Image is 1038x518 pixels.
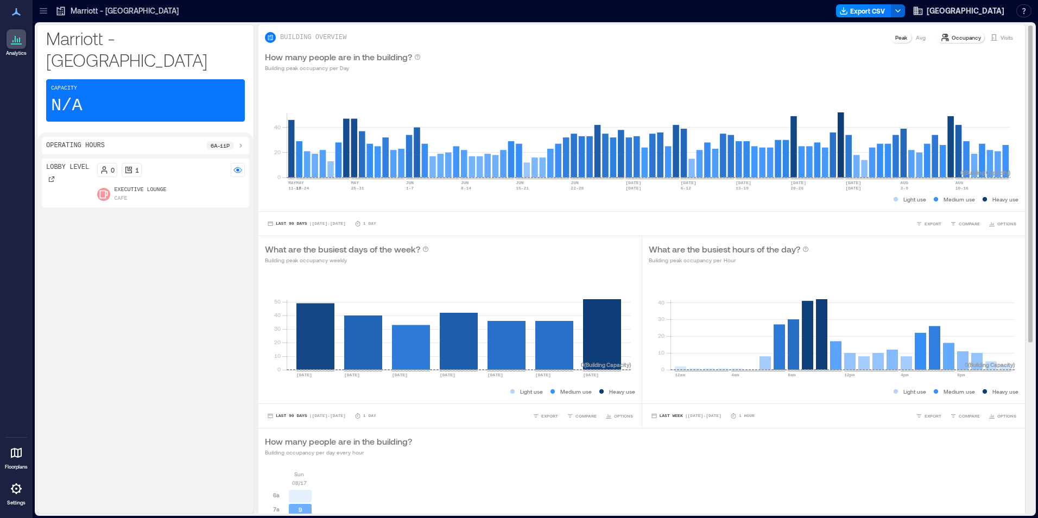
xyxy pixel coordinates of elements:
text: AUG [901,180,909,185]
text: JUN [516,180,524,185]
text: 11-17 [288,186,301,191]
p: Heavy use [609,387,635,396]
p: N/A [51,95,83,117]
span: [GEOGRAPHIC_DATA] [927,5,1004,16]
text: 18-24 [296,186,309,191]
span: COMPARE [575,413,597,419]
p: Building occupancy per day every hour [265,448,412,457]
p: 6a [273,491,280,500]
p: Settings [7,500,26,506]
button: OPTIONS [986,410,1018,421]
text: [DATE] [440,372,455,377]
text: 8pm [957,372,965,377]
p: Lobby Level [46,163,89,172]
p: Medium use [560,387,592,396]
p: 08/17 [292,478,307,487]
p: 6a - 11p [211,141,230,150]
tspan: 10 [657,349,664,356]
text: 22-28 [571,186,584,191]
button: OPTIONS [603,410,635,421]
text: 15-21 [516,186,529,191]
text: [DATE] [344,372,360,377]
text: [DATE] [845,180,861,185]
p: How many people are in the building? [265,50,412,64]
p: 7a [273,505,280,514]
span: OPTIONS [997,220,1016,227]
tspan: 20 [274,339,281,345]
a: Floorplans [2,440,31,473]
text: 9 [299,506,302,513]
tspan: 0 [277,366,281,372]
p: Light use [903,195,926,204]
p: Sun [294,470,304,478]
text: JUN [406,180,414,185]
p: Capacity [51,84,77,93]
a: Settings [3,476,29,509]
p: Executive Lounge [115,186,167,194]
text: [DATE] [296,372,312,377]
span: COMPARE [959,413,980,419]
p: 1 Day [363,413,376,419]
text: 4am [731,372,739,377]
p: What are the busiest hours of the day? [649,243,800,256]
text: [DATE] [790,180,806,185]
tspan: 40 [274,124,281,130]
text: 4pm [901,372,909,377]
p: 1 Day [363,220,376,227]
text: [DATE] [583,372,599,377]
text: 1-7 [406,186,414,191]
p: Heavy use [992,387,1018,396]
p: BUILDING OVERVIEW [280,33,346,42]
p: Heavy use [992,195,1018,204]
button: EXPORT [914,410,944,421]
p: What are the busiest days of the week? [265,243,420,256]
p: Marriott - [GEOGRAPHIC_DATA] [71,5,179,16]
p: Medium use [944,387,975,396]
text: [DATE] [535,372,551,377]
p: Light use [520,387,543,396]
text: [DATE] [626,186,642,191]
p: 1 [135,166,139,174]
tspan: 30 [657,315,664,322]
text: 3-9 [901,186,909,191]
text: JUN [461,180,469,185]
text: MAY [296,180,304,185]
text: 8-14 [461,186,471,191]
span: COMPARE [959,220,980,227]
p: Floorplans [5,464,28,470]
text: [DATE] [488,372,503,377]
text: 20-26 [790,186,803,191]
p: 0 [111,166,115,174]
button: COMPARE [565,410,599,421]
text: [DATE] [392,372,408,377]
text: JUN [571,180,579,185]
tspan: 20 [274,149,281,155]
p: Medium use [944,195,975,204]
text: [DATE] [681,180,697,185]
button: COMPARE [948,410,982,421]
text: AUG [955,180,964,185]
p: Occupancy [952,33,981,42]
p: Building peak occupancy weekly [265,256,429,264]
button: Last Week |[DATE]-[DATE] [649,410,724,421]
span: EXPORT [541,413,558,419]
text: 10-16 [955,186,969,191]
button: COMPARE [948,218,982,229]
p: Peak [895,33,907,42]
button: [GEOGRAPHIC_DATA] [909,2,1008,20]
text: [DATE] [845,186,861,191]
text: [DATE] [626,180,642,185]
button: Last 90 Days |[DATE]-[DATE] [265,218,348,229]
text: 12am [675,372,685,377]
span: OPTIONS [614,413,633,419]
p: Light use [903,387,926,396]
p: Visits [1001,33,1013,42]
text: [DATE] [736,180,751,185]
p: 1 Hour [739,413,755,419]
p: Building peak occupancy per Day [265,64,421,72]
p: Marriott - [GEOGRAPHIC_DATA] [46,27,245,71]
text: MAY [288,180,296,185]
p: Avg [916,33,926,42]
button: OPTIONS [986,218,1018,229]
p: Building peak occupancy per Hour [649,256,809,264]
